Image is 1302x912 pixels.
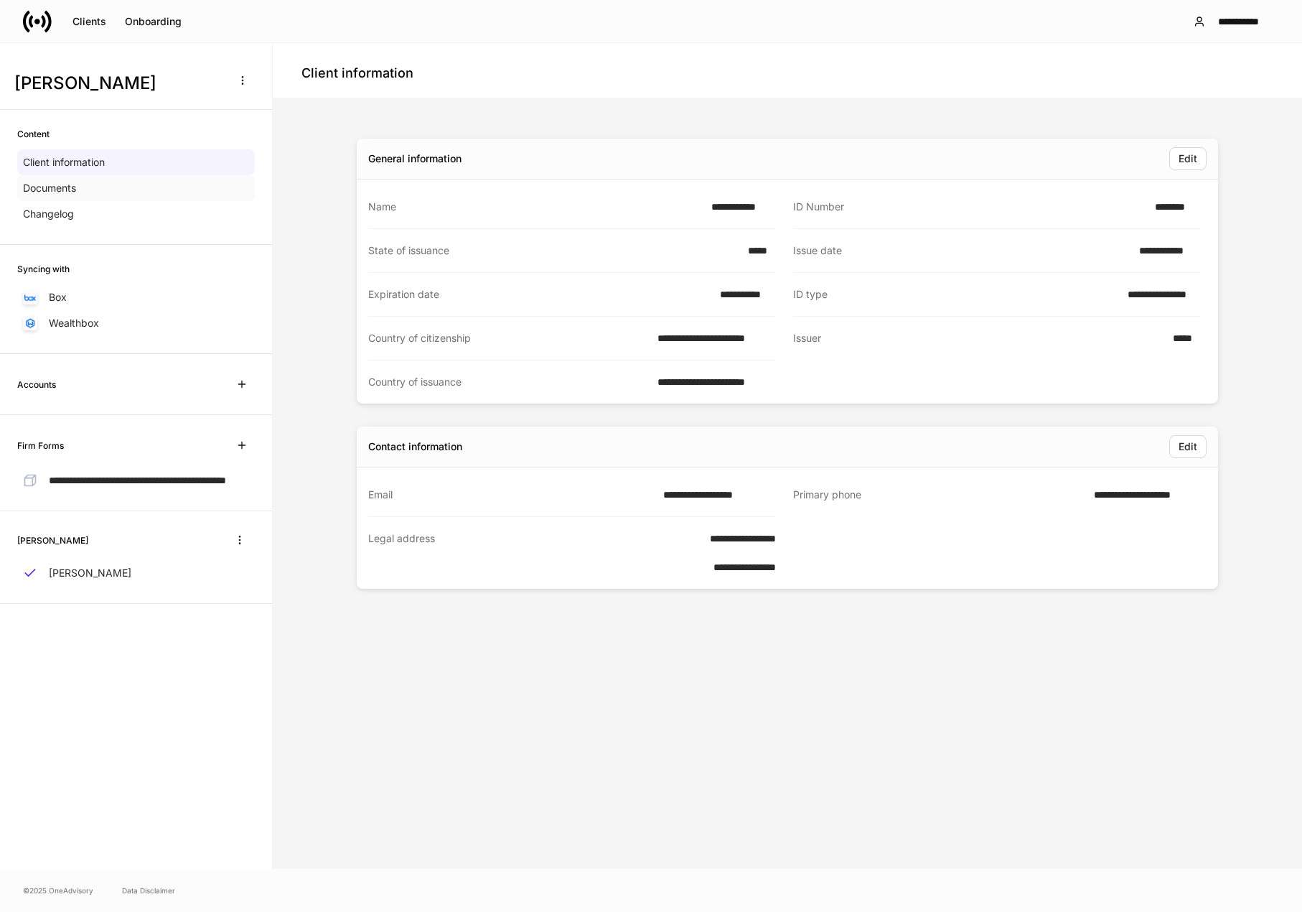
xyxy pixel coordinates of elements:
[1169,435,1207,458] button: Edit
[793,200,1146,214] div: ID Number
[793,287,1119,302] div: ID type
[17,310,255,336] a: Wealthbox
[17,439,64,452] h6: Firm Forms
[17,262,70,276] h6: Syncing with
[17,284,255,310] a: Box
[368,331,649,345] div: Country of citizenship
[17,201,255,227] a: Changelog
[49,566,131,580] p: [PERSON_NAME]
[17,149,255,175] a: Client information
[23,885,93,896] span: © 2025 OneAdvisory
[368,375,649,389] div: Country of issuance
[368,152,462,166] div: General information
[122,885,175,896] a: Data Disclaimer
[17,175,255,201] a: Documents
[23,207,74,221] p: Changelog
[125,17,182,27] div: Onboarding
[793,331,1164,346] div: Issuer
[368,200,703,214] div: Name
[23,181,76,195] p: Documents
[14,72,222,95] h3: [PERSON_NAME]
[368,439,462,454] div: Contact information
[1179,154,1197,164] div: Edit
[17,534,88,547] h6: [PERSON_NAME]
[793,488,1085,503] div: Primary phone
[49,290,67,304] p: Box
[368,287,711,302] div: Expiration date
[301,65,413,82] h4: Client information
[368,531,675,574] div: Legal address
[368,488,655,502] div: Email
[368,243,739,258] div: State of issuance
[1169,147,1207,170] button: Edit
[17,560,255,586] a: [PERSON_NAME]
[17,127,50,141] h6: Content
[116,10,191,33] button: Onboarding
[1179,442,1197,452] div: Edit
[24,294,36,301] img: oYqM9ojoZLfzCHUefNbBcWHcyDPbQKagtYciMC8pFl3iZXy3dU33Uwy+706y+0q2uJ1ghNQf2OIHrSh50tUd9HaB5oMc62p0G...
[793,243,1130,258] div: Issue date
[63,10,116,33] button: Clients
[72,17,106,27] div: Clients
[17,378,56,391] h6: Accounts
[49,316,99,330] p: Wealthbox
[23,155,105,169] p: Client information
